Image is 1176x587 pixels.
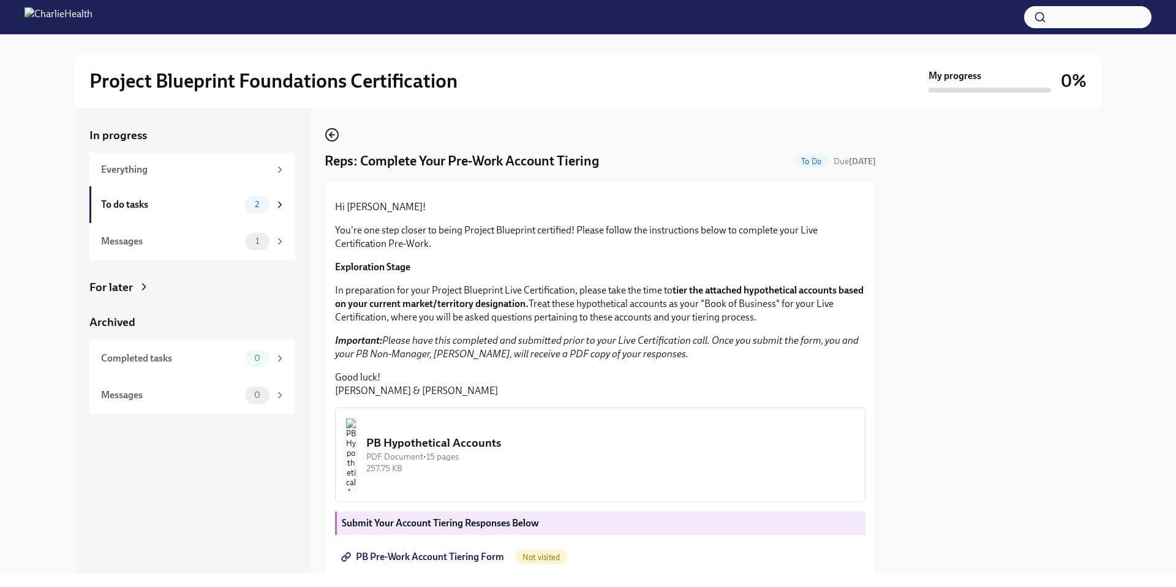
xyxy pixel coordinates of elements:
[89,340,295,377] a: Completed tasks0
[247,390,268,400] span: 0
[101,163,269,176] div: Everything
[247,200,266,209] span: 2
[89,186,295,223] a: To do tasks2
[345,418,356,491] img: PB Hypothetical Accounts
[335,284,865,324] p: In preparation for your Project Blueprint Live Certification, please take the time to Treat these...
[89,153,295,186] a: Everything
[89,377,295,414] a: Messages0
[325,152,599,170] h4: Reps: Complete Your Pre-Work Account Tiering
[794,157,829,166] span: To Do
[89,127,295,143] a: In progress
[335,200,865,214] p: Hi [PERSON_NAME]!
[929,69,981,83] strong: My progress
[89,223,295,260] a: Messages1
[247,354,268,363] span: 0
[101,388,240,402] div: Messages
[89,314,295,330] a: Archived
[366,451,855,463] div: PDF Document • 15 pages
[335,371,865,398] p: Good luck! [PERSON_NAME] & [PERSON_NAME]
[89,69,458,93] h2: Project Blueprint Foundations Certification
[335,407,865,502] button: PB Hypothetical AccountsPDF Document•15 pages257.75 KB
[101,235,240,248] div: Messages
[335,261,410,273] strong: Exploration Stage
[366,463,855,474] div: 257.75 KB
[101,352,240,365] div: Completed tasks
[101,198,240,211] div: To do tasks
[849,156,876,167] strong: [DATE]
[342,517,539,529] strong: Submit Your Account Tiering Responses Below
[335,545,513,569] a: PB Pre-Work Account Tiering Form
[834,156,876,167] span: September 15th, 2025 11:00
[335,335,382,346] strong: Important:
[515,553,567,562] span: Not visited
[335,335,859,360] em: Please have this completed and submitted prior to your Live Certification call. Once you submit t...
[335,224,865,251] p: You're one step closer to being Project Blueprint certified! Please follow the instructions below...
[89,279,133,295] div: For later
[344,551,504,563] span: PB Pre-Work Account Tiering Form
[1061,70,1087,92] h3: 0%
[89,279,295,295] a: For later
[366,435,855,451] div: PB Hypothetical Accounts
[248,237,266,246] span: 1
[834,156,876,167] span: Due
[24,7,92,27] img: CharlieHealth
